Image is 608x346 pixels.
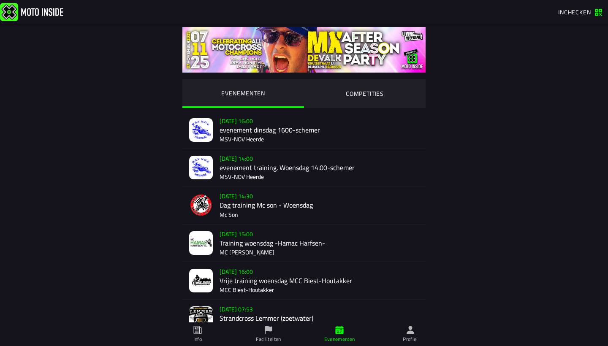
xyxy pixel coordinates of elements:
[554,5,606,19] a: Inchecken
[182,111,426,149] a: event-image[DATE] 16:00evenement dinsdag 1600-schemerMSV-NOV Heerde
[189,269,213,292] img: event-image
[189,118,213,142] img: event-image
[256,335,281,343] ion-label: Faciliteiten
[182,27,426,73] img: yS2mQ5x6lEcu9W3BfYyVKNTZoCZvkN0rRC6TzDTC.jpg
[182,149,426,187] a: event-image[DATE] 14:00evenement training. Woensdag 14.00-schemerMSV-NOV Heerde
[182,300,426,337] a: event-image[DATE] 07:53Strandcross Lemmer (zoetwater)MC NOP "de Ruttense Brug"
[324,335,355,343] ion-label: Evenementen
[182,224,426,262] a: event-image[DATE] 15:00Training woensdag -Hamac Harfsen-MC [PERSON_NAME]
[189,231,213,255] img: event-image
[182,262,426,300] a: event-image[DATE] 16:00Vrije training woensdag MCC Biest-HoutakkerMCC Biest-Houtakker
[182,187,426,224] a: event-image[DATE] 14:30Dag training Mc son - WoensdagMc Son
[189,156,213,179] img: event-image
[193,335,202,343] ion-label: Info
[558,8,591,16] span: Inchecken
[403,335,418,343] ion-label: Profiel
[189,193,213,217] img: event-image
[189,306,213,330] img: event-image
